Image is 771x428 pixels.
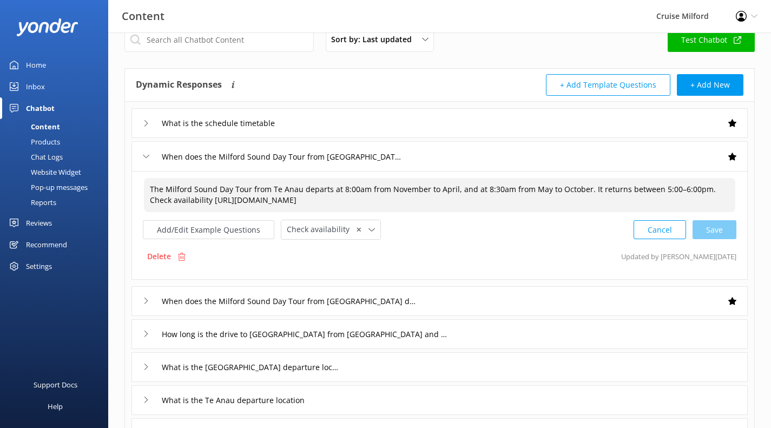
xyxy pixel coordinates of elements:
button: + Add Template Questions [546,74,670,96]
div: Reports [6,195,56,210]
a: Reports [6,195,108,210]
a: Chat Logs [6,149,108,164]
p: Delete [147,251,171,262]
textarea: The Milford Sound Day Tour from Te Anau departs at 8:00am from November to April, and at 8:30am f... [144,178,735,212]
a: Pop-up messages [6,180,108,195]
img: yonder-white-logo.png [16,18,78,36]
span: Check availability [287,223,356,235]
a: Test Chatbot [668,28,755,52]
span: ✕ [356,225,361,235]
div: Support Docs [34,374,77,396]
div: Chatbot [26,97,55,119]
p: Updated by [PERSON_NAME] [DATE] [621,246,736,267]
div: Help [48,396,63,417]
div: Products [6,134,60,149]
div: Home [26,54,46,76]
div: Website Widget [6,164,81,180]
button: Add/Edit Example Questions [143,220,274,239]
div: Settings [26,255,52,277]
a: Products [6,134,108,149]
a: Website Widget [6,164,108,180]
span: Sort by: Last updated [331,34,418,45]
div: Content [6,119,60,134]
div: Chat Logs [6,149,63,164]
h3: Content [122,8,164,25]
input: Search all Chatbot Content [124,28,314,52]
div: Pop-up messages [6,180,88,195]
div: Recommend [26,234,67,255]
div: Inbox [26,76,45,97]
button: Cancel [634,220,686,239]
h4: Dynamic Responses [136,74,222,96]
a: Content [6,119,108,134]
div: Reviews [26,212,52,234]
button: + Add New [677,74,743,96]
